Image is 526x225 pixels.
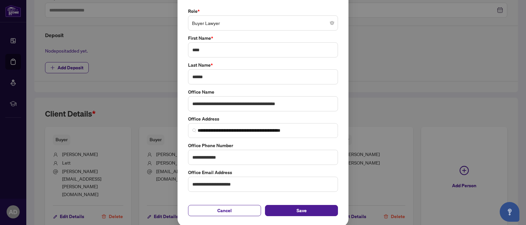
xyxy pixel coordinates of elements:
img: search_icon [192,128,196,132]
label: Role [188,8,338,15]
label: Office Email Address [188,169,338,176]
span: Buyer Lawyer [192,17,334,29]
label: Office Address [188,115,338,123]
label: Office Phone Number [188,142,338,149]
button: Save [265,205,338,216]
span: Save [297,205,307,216]
span: Cancel [217,205,232,216]
label: Last Name [188,61,338,69]
label: Office Name [188,88,338,96]
button: Cancel [188,205,261,216]
button: Open asap [500,202,519,222]
span: close-circle [330,21,334,25]
label: First Name [188,34,338,42]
